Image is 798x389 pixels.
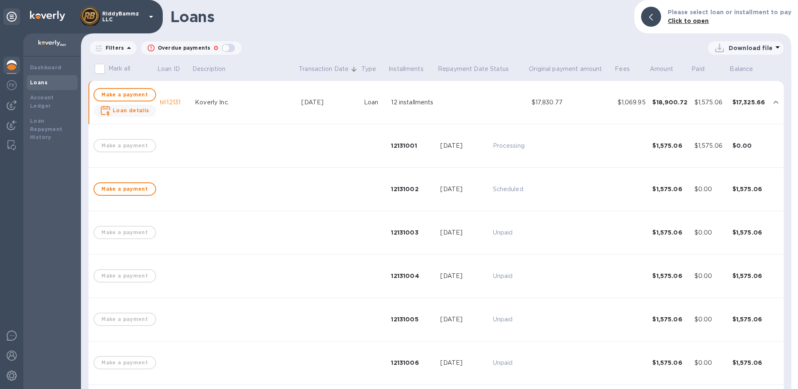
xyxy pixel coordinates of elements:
[493,185,525,194] p: Scheduled
[301,98,357,107] div: [DATE]
[732,185,765,193] div: $1,575.06
[694,185,726,194] div: $0.00
[694,98,726,107] div: $1,575.06
[30,79,48,86] b: Loans
[493,228,525,237] p: Unpaid
[668,18,709,24] b: Click to open
[694,228,726,237] div: $0.00
[732,272,765,280] div: $1,575.06
[3,8,20,25] div: Unpin categories
[361,65,376,73] p: Type
[157,65,191,73] span: Loan ID
[532,98,611,107] div: $17,830.77
[652,359,687,367] div: $1,575.06
[732,359,765,367] div: $1,575.06
[732,141,765,150] div: $0.00
[102,11,144,23] p: RiddyBammz LLC
[440,141,486,150] div: [DATE]
[389,65,424,73] p: Installments
[391,228,434,237] div: 12131003
[391,141,434,150] div: 12131001
[490,65,509,73] p: Status
[102,44,124,51] p: Filters
[440,272,486,280] div: [DATE]
[391,98,434,107] div: 12 installments
[101,184,149,194] span: Make a payment
[101,90,149,100] span: Make a payment
[440,185,486,194] div: [DATE]
[694,141,726,150] div: $1,575.06
[529,65,602,73] p: Original payment amount
[299,65,359,73] span: Transaction Date
[730,65,764,73] span: Balance
[729,44,773,52] p: Download file
[391,359,434,367] div: 12131006
[668,9,791,15] b: Please select loan or installment to pay
[652,185,687,193] div: $1,575.06
[652,141,687,150] div: $1,575.06
[391,315,434,323] div: 12131005
[440,228,486,237] div: [DATE]
[529,65,613,73] span: Original payment amount
[650,65,684,73] span: Amount
[158,44,210,52] p: Overdue payments
[109,64,130,73] p: Mark all
[652,228,687,237] div: $1,575.06
[214,44,218,53] p: 0
[493,359,525,367] p: Unpaid
[361,65,387,73] span: Type
[391,272,434,280] div: 12131004
[113,107,149,114] b: Loan details
[192,65,236,73] span: Description
[438,65,488,73] p: Repayment Date
[694,359,726,367] div: $0.00
[615,65,641,73] span: Fees
[7,80,17,90] img: Foreign exchange
[493,141,525,150] p: Processing
[93,182,156,196] button: Make a payment
[160,98,188,107] div: №12131
[157,65,180,73] p: Loan ID
[440,315,486,324] div: [DATE]
[93,88,156,101] button: Make a payment
[650,65,673,73] p: Amount
[618,98,646,107] div: $1,069.95
[141,41,242,55] button: Overdue payments0
[652,98,687,106] div: $18,900.72
[389,65,434,73] span: Installments
[732,228,765,237] div: $1,575.06
[732,315,765,323] div: $1,575.06
[615,65,630,73] p: Fees
[195,98,295,107] div: Koverly Inc.
[170,8,628,25] h1: Loans
[692,65,705,73] p: Paid
[391,185,434,193] div: 12131002
[730,65,753,73] p: Balance
[30,94,54,109] b: Account Ledger
[694,272,726,280] div: $0.00
[770,96,782,109] button: expand row
[30,118,63,141] b: Loan Repayment History
[732,98,765,106] div: $17,325.66
[694,315,726,324] div: $0.00
[440,359,486,367] div: [DATE]
[93,105,156,117] button: Loan details
[493,315,525,324] p: Unpaid
[652,272,687,280] div: $1,575.06
[30,64,62,71] b: Dashboard
[652,315,687,323] div: $1,575.06
[192,65,225,73] p: Description
[30,11,65,21] img: Logo
[299,65,348,73] p: Transaction Date
[692,65,715,73] span: Paid
[493,272,525,280] p: Unpaid
[364,98,384,107] div: Loan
